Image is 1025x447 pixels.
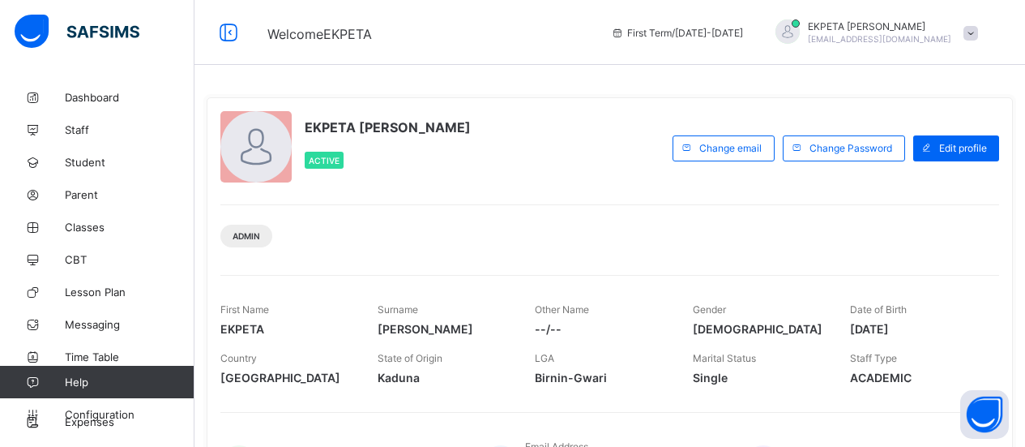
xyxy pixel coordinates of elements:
span: Date of Birth [850,303,907,316]
span: Help [65,376,194,389]
span: Student [65,156,194,169]
span: Kaduna [378,371,510,385]
span: EKPETA [220,322,353,336]
span: Change Password [809,142,892,154]
span: Country [220,352,257,364]
span: [EMAIL_ADDRESS][DOMAIN_NAME] [808,34,951,44]
span: CBT [65,253,194,266]
span: Classes [65,221,194,234]
span: --/-- [535,322,668,336]
span: Staff Type [850,352,897,364]
span: LGA [535,352,554,364]
span: Edit profile [939,142,987,154]
span: Active [309,156,340,165]
button: Open asap [960,390,1009,439]
span: [DEMOGRAPHIC_DATA] [693,322,826,336]
span: Gender [693,303,726,316]
span: ACADEMIC [850,371,983,385]
div: EKPETAVINCENT [759,19,986,46]
span: First Name [220,303,269,316]
span: Configuration [65,408,194,421]
span: Other Name [535,303,589,316]
span: Welcome EKPETA [267,26,372,42]
span: Surname [378,303,418,316]
img: safsims [15,15,139,49]
span: State of Origin [378,352,442,364]
span: Admin [233,231,260,241]
span: Change email [699,142,762,154]
span: EKPETA [PERSON_NAME] [808,20,951,32]
span: Lesson Plan [65,286,194,299]
span: Birnin-Gwari [535,371,668,385]
span: Parent [65,188,194,201]
span: Time Table [65,350,194,363]
span: Single [693,371,826,385]
span: [PERSON_NAME] [378,322,510,336]
span: Dashboard [65,91,194,104]
span: Staff [65,123,194,136]
span: [DATE] [850,322,983,336]
span: EKPETA [PERSON_NAME] [305,119,471,135]
span: Messaging [65,318,194,331]
span: session/term information [611,27,743,39]
span: Marital Status [693,352,756,364]
span: [GEOGRAPHIC_DATA] [220,371,353,385]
